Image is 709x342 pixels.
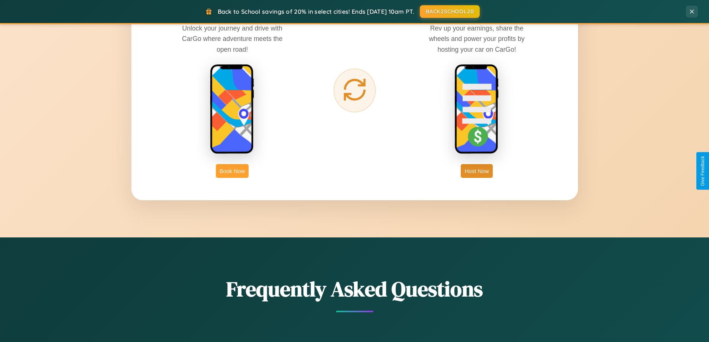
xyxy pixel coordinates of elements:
img: host phone [454,64,499,155]
p: Rev up your earnings, share the wheels and power your profits by hosting your car on CarGo! [421,23,533,54]
button: BACK2SCHOOL20 [420,5,480,18]
button: Book Now [216,164,249,178]
h2: Frequently Asked Questions [131,275,578,303]
button: Host Now [461,164,492,178]
span: Back to School savings of 20% in select cities! Ends [DATE] 10am PT. [218,8,414,15]
img: rent phone [210,64,255,155]
div: Give Feedback [700,156,705,186]
p: Unlock your journey and drive with CarGo where adventure meets the open road! [176,23,288,54]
